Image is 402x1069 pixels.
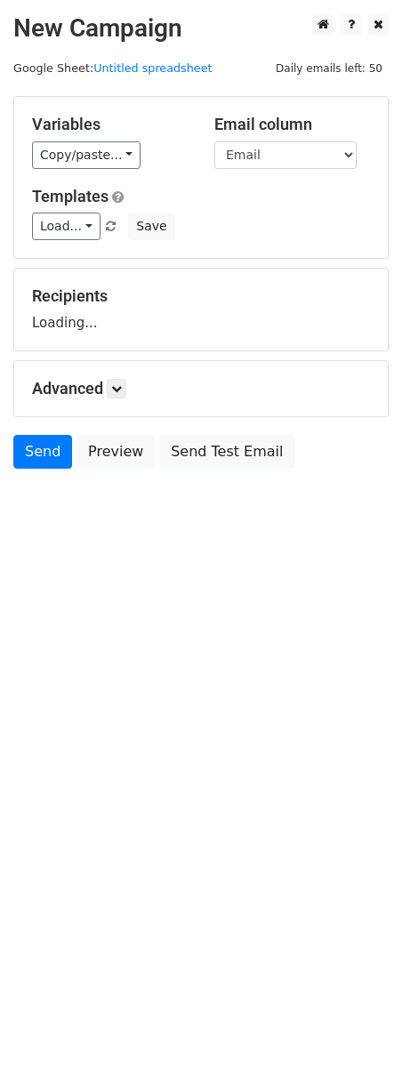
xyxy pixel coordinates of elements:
a: Preview [76,435,155,469]
a: Untitled spreadsheet [93,61,212,75]
button: Save [128,213,174,240]
h5: Variables [32,115,188,134]
a: Templates [32,187,109,205]
h5: Recipients [32,286,370,306]
a: Copy/paste... [32,141,141,169]
small: Google Sheet: [13,61,213,75]
h5: Advanced [32,379,370,398]
span: Daily emails left: 50 [269,59,389,78]
h2: New Campaign [13,13,389,44]
div: Loading... [32,286,370,333]
h5: Email column [214,115,370,134]
a: Send Test Email [159,435,294,469]
a: Load... [32,213,100,240]
a: Daily emails left: 50 [269,61,389,75]
a: Send [13,435,72,469]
